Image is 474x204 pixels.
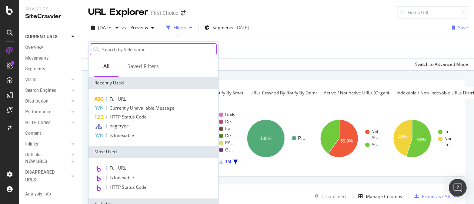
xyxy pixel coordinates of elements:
button: Export as CSV [411,190,450,202]
div: Export as CSV [422,193,450,200]
span: pagetype [110,123,129,129]
div: NEW URLS [25,158,47,165]
text: 59.9% [340,138,353,144]
span: URLs Crawled By Botify By domain [250,90,322,96]
div: Most Used [89,146,218,158]
text: Ac… [371,135,381,140]
button: Filters [163,22,195,34]
a: Search Engines [25,87,69,94]
div: First Choice [151,9,178,17]
span: Active / Not Active URLs (organic - all) [324,90,402,96]
a: Analysis Info [25,190,77,198]
a: Movements [25,54,77,62]
text: De… [225,119,235,124]
text: In… [444,142,453,147]
input: Find a URL [397,6,468,19]
span: Previous [127,24,148,31]
div: All [103,63,110,70]
text: 1/4 [225,159,231,164]
div: Save [458,24,468,31]
text: Units [225,112,235,117]
div: Overview [25,44,43,51]
div: Segments [25,65,45,73]
span: HTTP Status Code [110,114,147,120]
div: Switch to Advanced Mode [415,61,468,67]
a: HTTP Codes [25,119,69,127]
div: Analytics [25,6,76,12]
div: [DATE] [236,24,249,31]
text: 55% [417,137,426,143]
button: Switch to Advanced Mode [412,58,468,70]
a: CURRENT URLS [25,33,69,41]
span: 2025 Aug. 25th [98,24,113,31]
span: Is Indexable [110,132,134,138]
a: Visits [25,76,69,84]
button: Segments[DATE] [201,22,252,34]
span: vs [121,24,127,31]
text: tra… [225,126,235,131]
div: Filters [174,24,186,31]
svg: A chart. [243,106,312,171]
div: Create alert [321,193,346,200]
a: Distribution [25,97,69,105]
a: Overview [25,44,77,51]
button: [DATE] [88,22,121,34]
button: Previous [127,22,157,34]
h4: Active / Not Active URLs [322,87,413,99]
text: 45% [398,134,407,140]
div: CURRENT URLS [25,33,57,41]
button: Save [449,22,468,34]
a: Inlinks [25,140,69,148]
a: NEW URLS [25,158,69,165]
a: Outlinks [25,151,69,159]
svg: A chart. [317,106,385,171]
div: Outlinks [25,151,41,159]
div: Manage Columns [366,193,402,200]
span: HTTP Status Code [110,184,147,190]
div: Saved Filters [127,63,159,70]
text: De… [225,133,235,138]
div: Visits [25,76,36,84]
div: SiteCrawler [25,12,76,21]
div: Inlinks [25,140,38,148]
text: FA… [225,140,235,146]
span: Segments [213,24,233,31]
a: Performance [25,108,69,116]
input: Search by field name [101,44,216,55]
div: Search Engines [25,87,56,94]
text: In… [444,129,453,134]
button: Manage Columns [355,192,402,201]
svg: A chart. [390,106,458,171]
span: Currently Unavailable Message [110,105,174,111]
button: Create alert [311,190,346,202]
span: Is Indexable [110,174,134,181]
text: P… [298,136,306,141]
div: arrow-right-arrow-left [181,10,186,16]
div: Movements [25,54,49,62]
h4: URLs Crawled By Botify By smartlink [176,87,263,99]
a: DISAPPEARED URLS [25,168,69,184]
div: Recently Used [89,77,218,89]
div: Performance [25,108,51,116]
text: Non- [444,136,454,141]
div: Content [25,130,41,137]
div: HTTP Codes [25,119,50,127]
div: Open Intercom Messenger [449,179,467,197]
text: G… [225,147,233,153]
span: Full URL [110,96,126,102]
h4: URLs Crawled By Botify By domain [249,87,333,99]
a: Segments [25,65,77,73]
div: Analysis Info [25,190,51,198]
text: 100% [260,136,272,141]
text: Not [371,129,378,134]
div: DISAPPEARED URLS [25,168,63,184]
span: Full URL [110,165,126,171]
div: Distribution [25,97,49,105]
a: Content [25,130,77,137]
div: URL Explorer [88,6,148,19]
text: Ac… [371,142,381,147]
